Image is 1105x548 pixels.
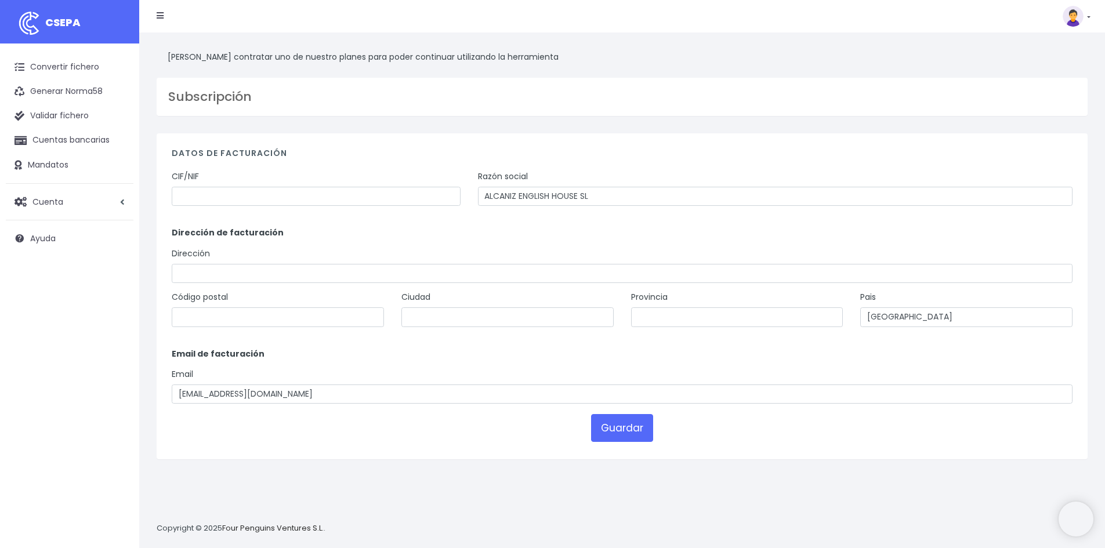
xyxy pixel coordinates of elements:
[172,248,210,260] label: Dirección
[6,55,133,79] a: Convertir fichero
[631,291,668,303] label: Provincia
[1063,6,1084,27] img: profile
[15,9,44,38] img: logo
[860,291,876,303] label: Pais
[45,15,81,30] span: CSEPA
[6,104,133,128] a: Validar fichero
[401,291,430,303] label: Ciudad
[172,170,199,183] label: CIF/NIF
[6,79,133,104] a: Generar Norma58
[30,233,56,244] span: Ayuda
[222,522,324,534] a: Four Penguins Ventures S.L.
[172,148,1073,164] h4: Datos de facturación
[168,89,1076,104] h3: Subscripción
[6,153,133,177] a: Mandatos
[6,226,133,251] a: Ayuda
[157,522,325,535] p: Copyright © 2025 .
[32,195,63,207] span: Cuenta
[478,170,528,183] label: Razón social
[157,44,1088,70] div: [PERSON_NAME] contratar uno de nuestro planes para poder continuar utilizando la herramienta
[172,291,228,303] label: Código postal
[591,414,653,442] button: Guardar
[6,190,133,214] a: Cuenta
[172,227,284,238] strong: Dirección de facturación
[172,368,193,380] label: Email
[172,348,265,360] strong: Email de facturación
[6,128,133,153] a: Cuentas bancarias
